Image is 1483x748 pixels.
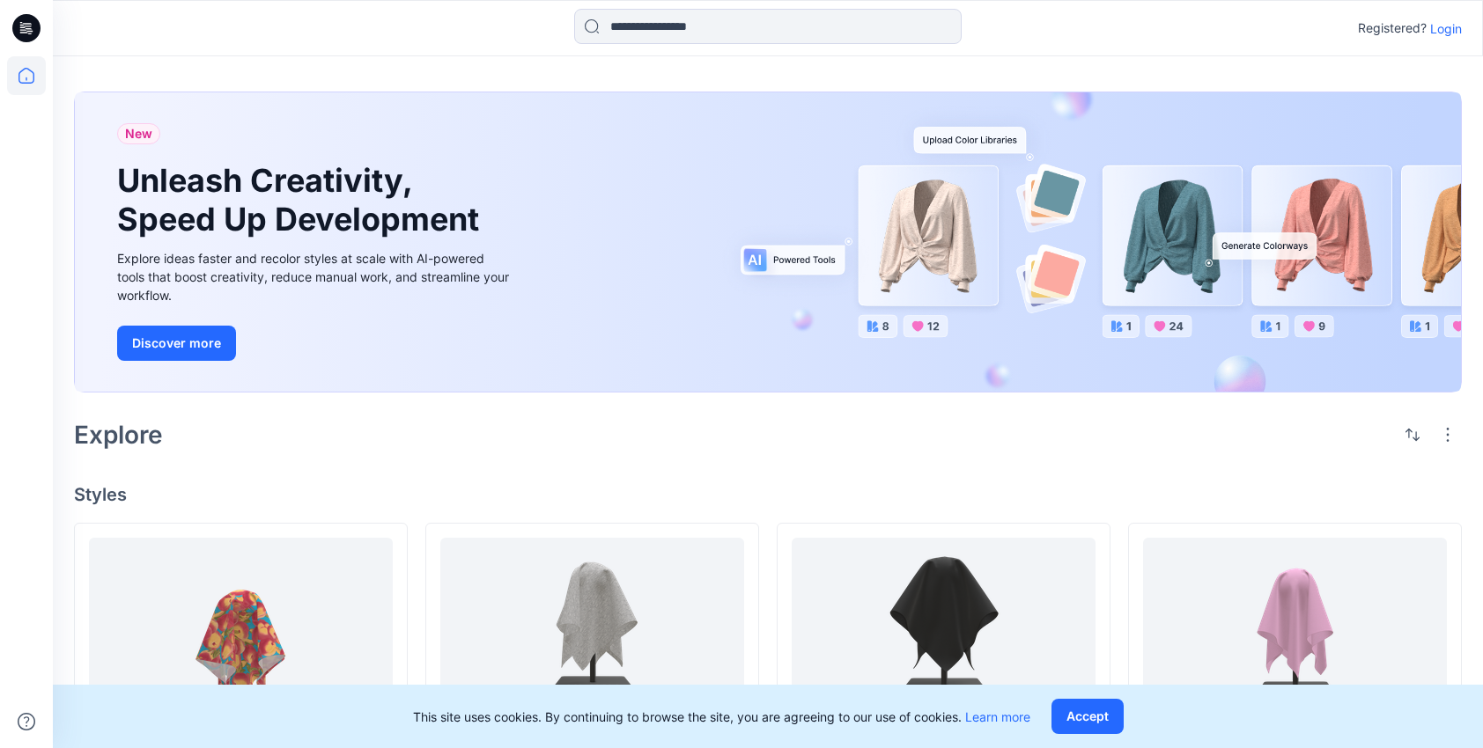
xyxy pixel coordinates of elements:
h1: Unleash Creativity, Speed Up Development [117,162,487,238]
h2: Explore [74,421,163,449]
a: HADDAD - CVC Jersey - 60 CTTN, 40 POLY - 150GSM [440,538,744,731]
button: Discover more [117,326,236,361]
a: Learn more [965,709,1030,724]
p: This site uses cookies. By continuing to browse the site, you are agreeing to our use of cookies. [413,708,1030,726]
a: COLUMBIA - 154356 Terry - 60 CTTN, 40 POLY - 250GSM [792,538,1096,731]
div: Explore ideas faster and recolor styles at scale with AI-powered tools that boost creativity, red... [117,249,513,304]
a: CARHART - Semi Dull Interlock - 100 Poly - 140gsm [1143,538,1447,731]
h4: Styles [74,484,1462,505]
button: Accept [1051,699,1124,734]
p: Registered? [1358,18,1427,39]
a: KNT0002314 - FGL PVH FS LIGHT WEIGHT JERSEY, 160 gm2 [89,538,393,731]
span: New [125,123,152,144]
p: Login [1430,19,1462,38]
a: Discover more [117,326,513,361]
